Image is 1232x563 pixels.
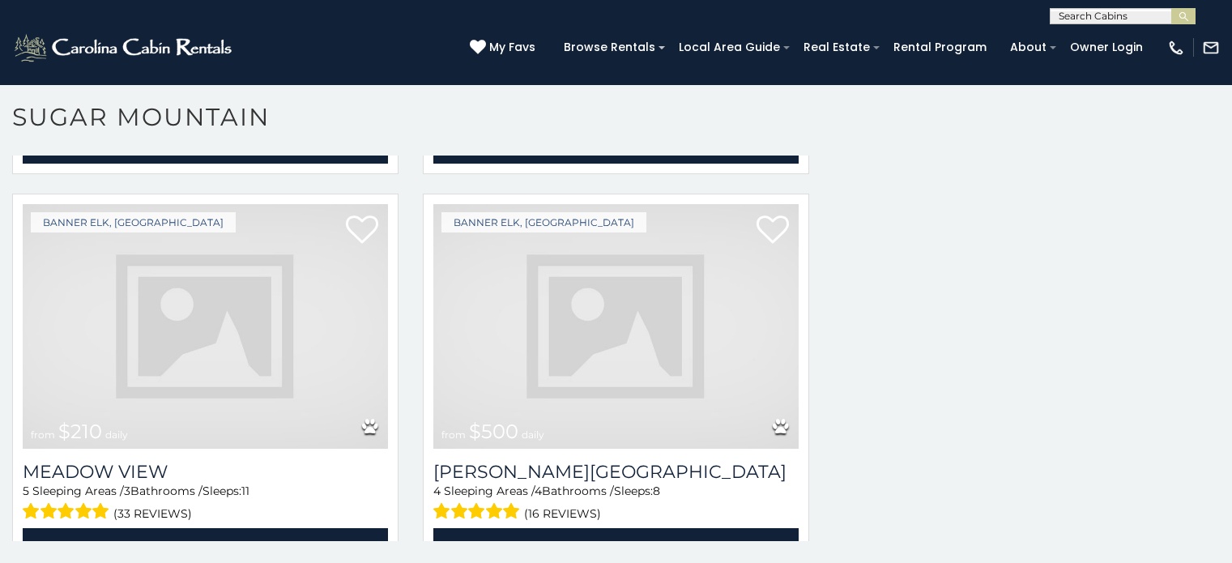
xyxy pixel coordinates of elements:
span: 4 [535,484,542,498]
a: Real Estate [795,35,878,60]
span: daily [522,429,544,441]
span: from [441,429,466,441]
a: Add to favorites [346,214,378,248]
a: My Favs [470,39,539,57]
a: Add to favorites [757,214,789,248]
div: Sleeping Areas / Bathrooms / Sleeps: [433,483,799,524]
a: Browse Rentals [556,35,663,60]
span: 4 [433,484,441,498]
span: 11 [241,484,249,498]
img: mail-regular-white.png [1202,39,1220,57]
span: 3 [124,484,130,498]
a: View Property [433,528,799,561]
span: $500 [469,420,518,443]
h3: Misty Mountain Manor [433,461,799,483]
a: from $210 daily [23,204,388,449]
span: (16 reviews) [524,503,601,524]
span: 5 [23,484,29,498]
a: from $500 daily [433,204,799,449]
span: daily [105,429,128,441]
img: dummy-image.jpg [433,204,799,449]
a: Owner Login [1062,35,1151,60]
a: Rental Program [885,35,995,60]
span: My Favs [489,39,535,56]
img: phone-regular-white.png [1167,39,1185,57]
img: dummy-image.jpg [23,204,388,449]
a: Banner Elk, [GEOGRAPHIC_DATA] [31,212,236,232]
a: View Property [23,528,388,561]
a: Local Area Guide [671,35,788,60]
span: (33 reviews) [113,503,192,524]
span: 8 [653,484,660,498]
span: from [31,429,55,441]
div: Sleeping Areas / Bathrooms / Sleeps: [23,483,388,524]
a: About [1002,35,1055,60]
a: [PERSON_NAME][GEOGRAPHIC_DATA] [433,461,799,483]
a: Banner Elk, [GEOGRAPHIC_DATA] [441,212,646,232]
a: Meadow View [23,461,388,483]
img: White-1-2.png [12,32,237,64]
span: $210 [58,420,102,443]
